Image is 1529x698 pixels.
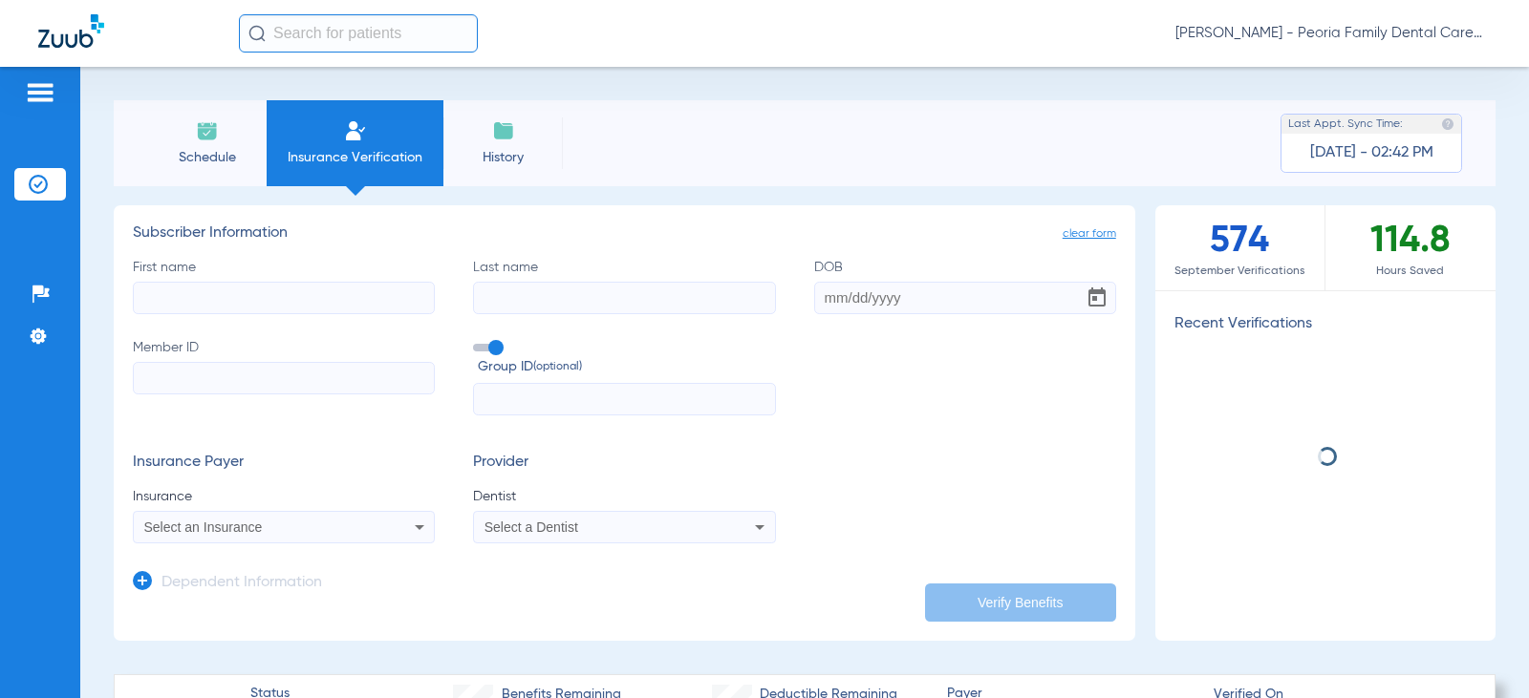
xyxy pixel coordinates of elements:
input: DOBOpen calendar [814,282,1116,314]
img: Zuub Logo [38,14,104,48]
h3: Recent Verifications [1155,315,1496,334]
img: Manual Insurance Verification [344,119,367,142]
span: Schedule [162,148,252,167]
label: First name [133,258,435,314]
span: Hours Saved [1325,262,1496,281]
label: Last name [473,258,775,314]
span: Dentist [473,487,775,506]
span: History [458,148,549,167]
h3: Subscriber Information [133,224,1116,243]
span: Select a Dentist [485,519,578,535]
button: Open calendar [1078,279,1116,317]
button: Verify Benefits [925,583,1116,622]
div: 574 [1155,205,1325,290]
input: First name [133,282,435,314]
span: Group ID [478,357,775,377]
input: Member ID [133,362,435,394]
img: hamburger-icon [25,81,55,104]
img: last sync help info [1441,117,1454,131]
span: Select an Insurance [144,519,263,535]
h3: Dependent Information [162,574,322,593]
img: Search Icon [248,25,266,42]
span: Last Appt. Sync Time: [1288,115,1403,134]
img: Schedule [196,119,219,142]
span: September Verifications [1155,262,1324,281]
label: Member ID [133,338,435,416]
input: Search for patients [239,14,478,53]
div: 114.8 [1325,205,1496,290]
small: (optional) [533,357,582,377]
img: History [492,119,515,142]
span: [DATE] - 02:42 PM [1310,143,1433,162]
label: DOB [814,258,1116,314]
h3: Insurance Payer [133,454,435,473]
span: Insurance Verification [281,148,429,167]
h3: Provider [473,454,775,473]
input: Last name [473,282,775,314]
span: [PERSON_NAME] - Peoria Family Dental Care [1175,24,1491,43]
span: clear form [1063,224,1116,243]
span: Insurance [133,487,435,506]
